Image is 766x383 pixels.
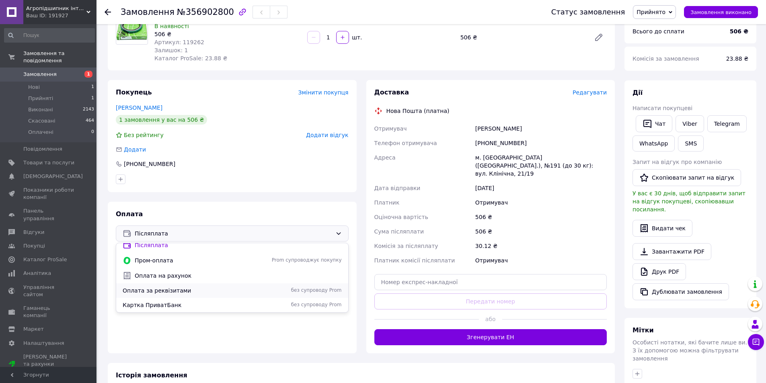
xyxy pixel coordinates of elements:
span: Платник комісії післяплати [374,257,455,264]
a: [PERSON_NAME] [116,104,162,111]
span: Післяплата [135,229,332,238]
button: SMS [678,135,704,152]
div: шт. [350,33,363,41]
div: 506 ₴ [474,210,608,224]
span: Картка ПриватБанк [123,301,253,309]
span: Отримувач [374,125,407,132]
a: Telegram [707,115,747,132]
span: Редагувати [573,89,607,96]
span: Оплата на рахунок [135,272,342,280]
div: 506 ₴ [457,32,587,43]
button: Згенерувати ЕН [374,329,607,345]
span: Післяплата [135,241,342,249]
span: Пром-оплата [135,256,253,264]
div: Нова Пошта (платна) [384,107,452,115]
span: Платник [374,199,400,206]
span: [DEMOGRAPHIC_DATA] [23,173,83,180]
a: Друк PDF [633,263,686,280]
span: Дата відправки [374,185,421,191]
span: Панель управління [23,207,74,222]
span: Показники роботи компанії [23,186,74,201]
span: Без рейтингу [124,132,164,138]
span: Повідомлення [23,145,62,153]
span: Артикул: 119262 [154,39,204,45]
span: Покупець [116,88,152,96]
span: Покупці [23,242,45,250]
div: Статус замовлення [551,8,625,16]
img: Сальник 63.5*82.58*9.53 SKF CR24898 [116,17,148,41]
span: 464 [86,117,94,125]
span: Прийнято [637,9,665,15]
span: Управління сайтом [23,284,74,298]
div: [PERSON_NAME] [474,121,608,136]
span: 2143 [83,106,94,113]
button: Скопіювати запит на відгук [633,169,741,186]
button: Видати чек [633,220,692,237]
a: Viber [676,115,704,132]
input: Номер експрес-накладної [374,274,607,290]
a: Завантажити PDF [633,243,711,260]
button: Чат [636,115,672,132]
span: Оплачені [28,129,53,136]
span: Мітки [633,326,654,334]
span: Аналітика [23,270,51,277]
div: м. [GEOGRAPHIC_DATA] ([GEOGRAPHIC_DATA].), №191 (до 30 кг): вул. Клінічна, 21/19 [474,150,608,181]
span: Сума післяплати [374,228,424,235]
span: Залишок: 1 [154,47,188,53]
div: [DATE] [474,181,608,195]
span: [PERSON_NAME] та рахунки [23,353,74,375]
span: Замовлення виконано [690,9,752,15]
span: Історія замовлення [116,371,187,379]
span: 1 [84,71,92,78]
span: Нові [28,84,40,91]
span: Скасовані [28,117,55,125]
span: Додати відгук [306,132,348,138]
span: Додати [124,146,146,153]
div: [PHONE_NUMBER] [123,160,176,168]
div: Отримувач [474,253,608,268]
span: без супроводу Prom [256,301,342,308]
div: 506 ₴ [154,30,301,38]
span: Змінити покупця [298,89,349,96]
input: Пошук [4,28,95,43]
span: Налаштування [23,340,64,347]
span: Товари та послуги [23,159,74,166]
span: Оціночна вартість [374,214,428,220]
div: Повернутися назад [105,8,111,16]
b: 506 ₴ [730,28,748,35]
span: Дії [633,89,643,96]
span: Агропідшипник інтернет-магазин [26,5,86,12]
span: без супроводу Prom [256,287,342,294]
span: або [479,315,502,323]
span: Запит на відгук про компанію [633,159,722,165]
span: 23.88 ₴ [726,55,748,62]
div: [PHONE_NUMBER] [474,136,608,150]
span: Каталог ProSale: 23.88 ₴ [154,55,227,61]
button: Замовлення виконано [684,6,758,18]
span: Замовлення [23,71,57,78]
span: Всього до сплати [633,28,684,35]
span: 1 [91,95,94,102]
span: Маркет [23,326,44,333]
span: Особисті нотатки, які бачите лише ви. З їх допомогою можна фільтрувати замовлення [633,339,747,362]
button: Чат з покупцем [748,334,764,350]
span: Телефон отримувача [374,140,437,146]
div: 1 замовлення у вас на 506 ₴ [116,115,207,125]
span: Каталог ProSale [23,256,67,263]
span: 1 [91,84,94,91]
span: №356902800 [177,7,234,17]
span: Замовлення та повідомлення [23,50,97,64]
div: 506 ₴ [474,224,608,239]
span: Гаманець компанії [23,305,74,319]
span: Prom супроводжує покупку [256,257,342,264]
span: Прийняті [28,95,53,102]
span: 0 [91,129,94,136]
div: 30.12 ₴ [474,239,608,253]
span: Адреса [374,154,396,161]
span: Оплата за реквізитами [123,287,253,295]
span: Оплата [116,210,143,218]
span: Написати покупцеві [633,105,692,111]
div: Отримувач [474,195,608,210]
span: Замовлення [121,7,175,17]
span: В наявності [154,23,189,29]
